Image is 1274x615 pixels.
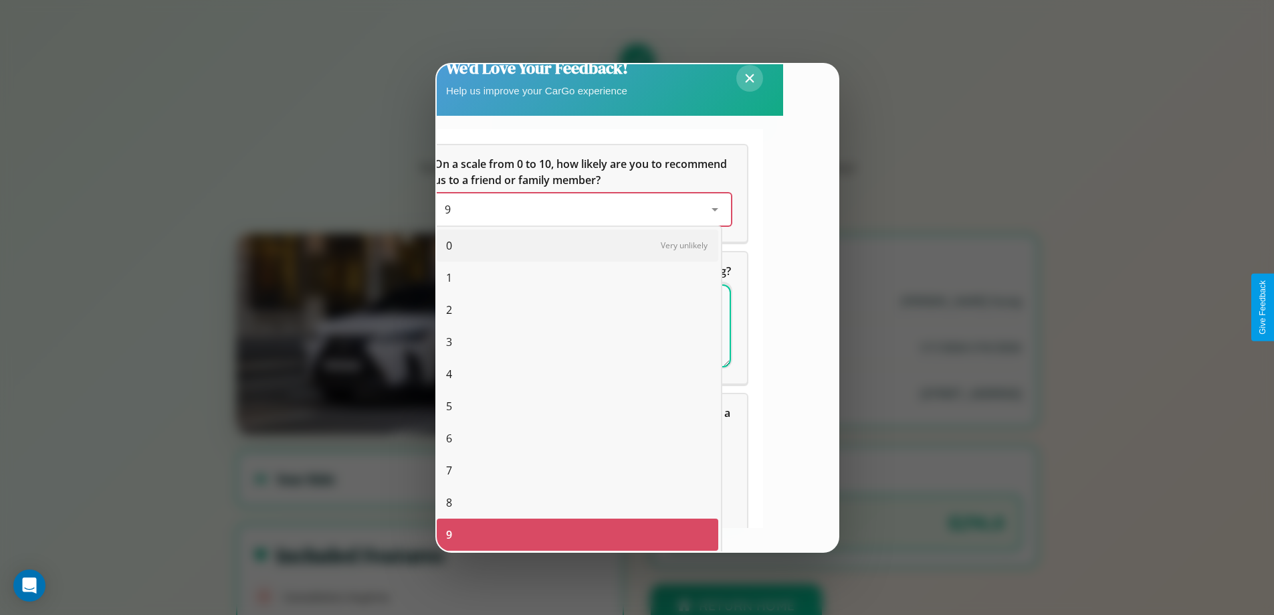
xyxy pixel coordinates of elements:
[446,527,452,543] span: 9
[437,487,718,519] div: 8
[446,430,452,446] span: 6
[446,495,452,511] span: 8
[446,398,452,414] span: 5
[437,294,718,326] div: 2
[437,519,718,551] div: 9
[437,358,718,390] div: 4
[661,240,708,251] span: Very unlikely
[437,390,718,422] div: 5
[13,569,45,602] div: Open Intercom Messenger
[437,326,718,358] div: 3
[434,193,731,226] div: On a scale from 0 to 10, how likely are you to recommend us to a friend or family member?
[437,422,718,454] div: 6
[446,334,452,350] span: 3
[446,57,628,79] h2: We'd Love Your Feedback!
[446,302,452,318] span: 2
[437,551,718,583] div: 10
[437,454,718,487] div: 7
[446,270,452,286] span: 1
[445,202,451,217] span: 9
[446,238,452,254] span: 0
[418,145,747,242] div: On a scale from 0 to 10, how likely are you to recommend us to a friend or family member?
[446,366,452,382] span: 4
[434,156,731,188] h5: On a scale from 0 to 10, how likely are you to recommend us to a friend or family member?
[434,157,730,187] span: On a scale from 0 to 10, how likely are you to recommend us to a friend or family member?
[446,82,628,100] p: Help us improve your CarGo experience
[1258,280,1267,335] div: Give Feedback
[446,462,452,478] span: 7
[437,262,718,294] div: 1
[434,264,731,278] span: What can we do to make your experience more satisfying?
[434,406,733,436] span: Which of the following features do you value the most in a vehicle?
[437,230,718,262] div: 0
